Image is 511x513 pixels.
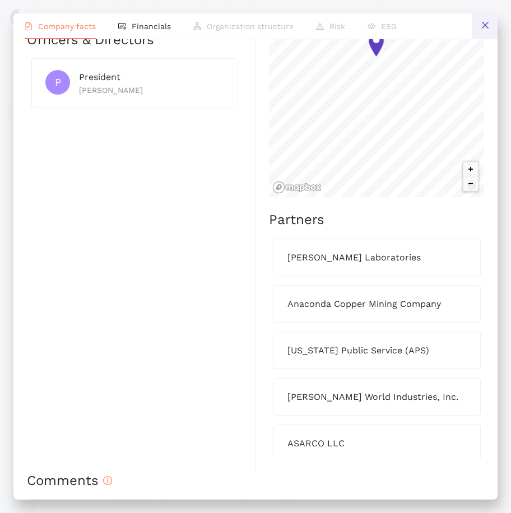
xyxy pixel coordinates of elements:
div: [PERSON_NAME] Laboratories [287,250,467,264]
div: [PERSON_NAME] [79,84,224,96]
div: Anaconda Copper Mining Company [287,297,467,311]
h2: Comments [27,472,484,491]
div: [PERSON_NAME] World Industries, Inc. [287,390,467,404]
span: Risk [329,22,345,31]
span: close [481,21,490,30]
span: warning [316,22,324,30]
button: Zoom in [463,162,478,176]
button: close [472,13,498,39]
span: P [55,70,61,95]
span: Organization structure [207,22,294,31]
span: President [79,72,120,82]
button: Zoom out [463,176,478,191]
h2: Officers & Directors [27,31,241,50]
span: Company facts [38,22,96,31]
span: Financials [132,22,171,31]
a: Mapbox logo [272,181,322,194]
span: eye [368,22,375,30]
span: fund-view [118,22,126,30]
span: ESG [381,22,397,31]
span: info-circle [103,476,112,485]
h2: Partners [269,211,484,230]
span: apartment [193,22,201,30]
div: ASARCO LLC [287,436,467,450]
div: [US_STATE] Public Service (APS) [287,343,467,357]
